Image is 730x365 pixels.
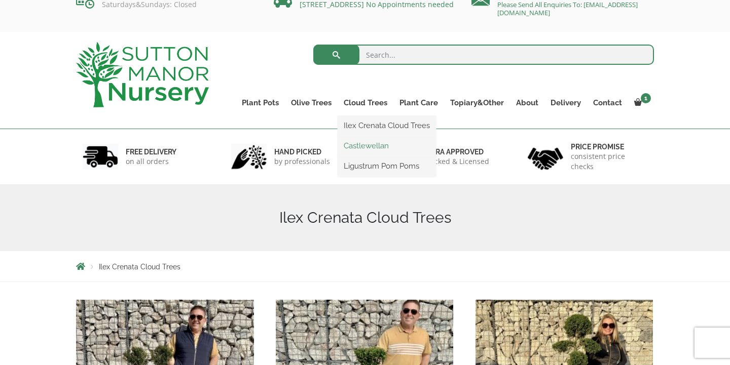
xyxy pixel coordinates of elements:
p: checked & Licensed [422,156,489,167]
img: 4.jpg [528,141,563,172]
a: 1 [628,96,654,110]
a: Contact [587,96,628,110]
span: Ilex Crenata Cloud Trees [99,263,180,271]
a: About [510,96,544,110]
span: 1 [641,93,651,103]
a: Plant Pots [236,96,285,110]
h6: Price promise [571,142,648,151]
a: Plant Care [393,96,444,110]
p: Saturdays&Sundays: Closed [76,1,259,9]
a: Ilex Crenata Cloud Trees [338,118,436,133]
p: by professionals [274,156,330,167]
h1: Ilex Crenata Cloud Trees [76,209,654,227]
nav: Breadcrumbs [76,262,654,270]
a: Delivery [544,96,587,110]
p: on all orders [126,156,176,167]
h6: Defra approved [422,147,489,156]
a: Topiary&Other [444,96,510,110]
p: consistent price checks [571,151,648,172]
img: 2.jpg [231,144,267,170]
h6: hand picked [274,147,330,156]
h6: FREE DELIVERY [126,147,176,156]
img: 1.jpg [83,144,118,170]
input: Search... [313,45,654,65]
a: Cloud Trees [338,96,393,110]
img: logo [76,42,209,107]
a: Olive Trees [285,96,338,110]
a: Ligustrum Pom Poms [338,158,436,174]
a: Castlewellan [338,138,436,153]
